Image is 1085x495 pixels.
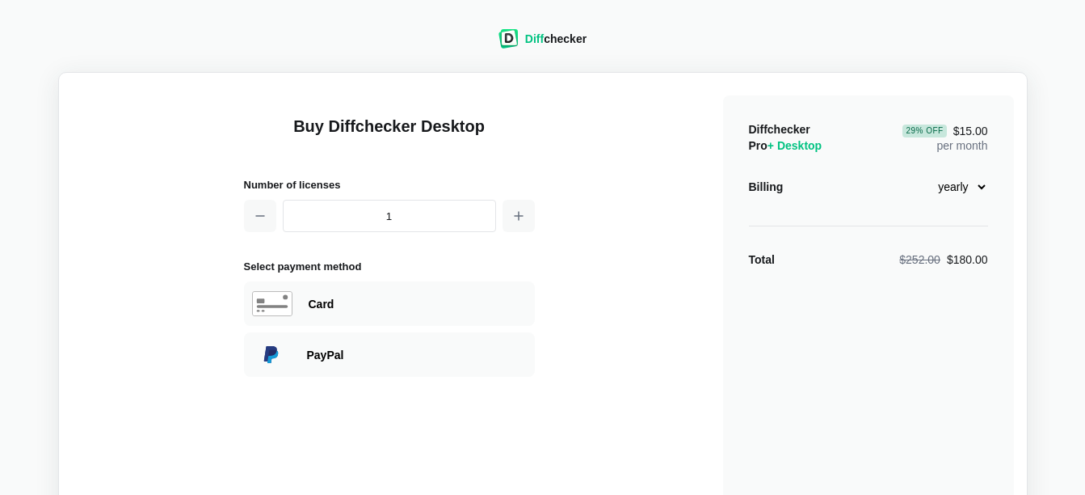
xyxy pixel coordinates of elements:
div: Paying with Card [244,281,535,326]
a: Diffchecker logoDiffchecker [498,38,587,51]
span: $15.00 [902,125,987,137]
img: Diffchecker logo [498,29,519,49]
input: 1 [283,200,496,232]
div: Billing [749,179,784,195]
span: Diffchecker [749,123,810,136]
h2: Select payment method [244,258,535,275]
h2: Number of licenses [244,176,535,193]
h1: Buy Diffchecker Desktop [244,115,535,157]
span: $252.00 [899,253,940,266]
div: 29 % Off [902,125,946,137]
div: checker [525,31,587,47]
strong: Total [749,253,775,266]
div: Paying with PayPal [244,332,535,377]
span: Diff [525,32,544,45]
span: Pro [749,139,822,152]
span: + Desktop [767,139,822,152]
div: Paying with PayPal [307,347,527,363]
div: per month [902,121,987,154]
div: $180.00 [899,252,987,268]
div: Paying with Card [309,296,527,312]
